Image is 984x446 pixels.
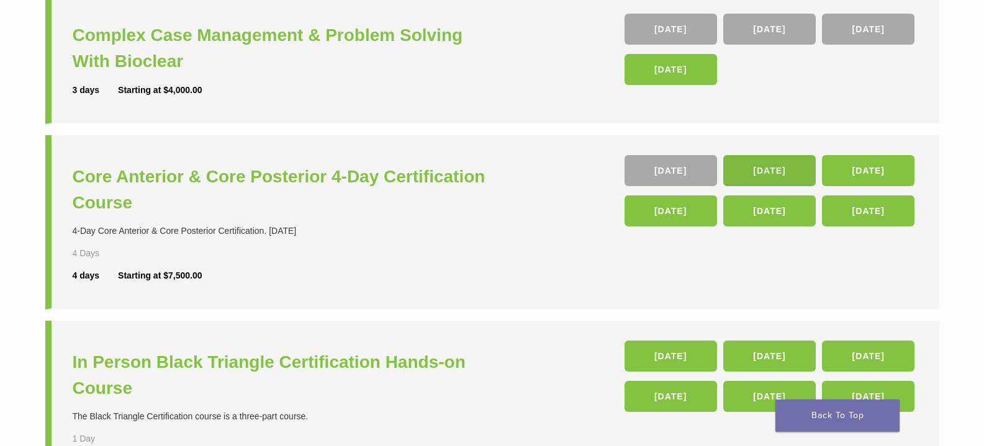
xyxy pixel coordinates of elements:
[723,155,816,186] a: [DATE]
[723,341,816,372] a: [DATE]
[73,410,495,423] div: The Black Triangle Certification course is a three-part course.
[775,399,900,432] a: Back To Top
[822,155,914,186] a: [DATE]
[625,341,717,372] a: [DATE]
[625,341,918,418] div: , , , , ,
[118,84,202,97] div: Starting at $4,000.00
[73,349,495,401] a: In Person Black Triangle Certification Hands-on Course
[73,22,495,74] a: Complex Case Management & Problem Solving With Bioclear
[822,195,914,226] a: [DATE]
[73,247,136,260] div: 4 Days
[73,269,119,282] div: 4 days
[822,341,914,372] a: [DATE]
[73,84,119,97] div: 3 days
[73,225,495,238] div: 4-Day Core Anterior & Core Posterior Certification. [DATE]
[118,269,202,282] div: Starting at $7,500.00
[625,155,918,233] div: , , , , ,
[625,155,717,186] a: [DATE]
[625,381,717,412] a: [DATE]
[625,14,717,45] a: [DATE]
[625,195,717,226] a: [DATE]
[625,14,918,91] div: , , ,
[723,381,816,412] a: [DATE]
[822,381,914,412] a: [DATE]
[723,14,816,45] a: [DATE]
[625,54,717,85] a: [DATE]
[723,195,816,226] a: [DATE]
[822,14,914,45] a: [DATE]
[73,164,495,216] a: Core Anterior & Core Posterior 4-Day Certification Course
[73,432,136,445] div: 1 Day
